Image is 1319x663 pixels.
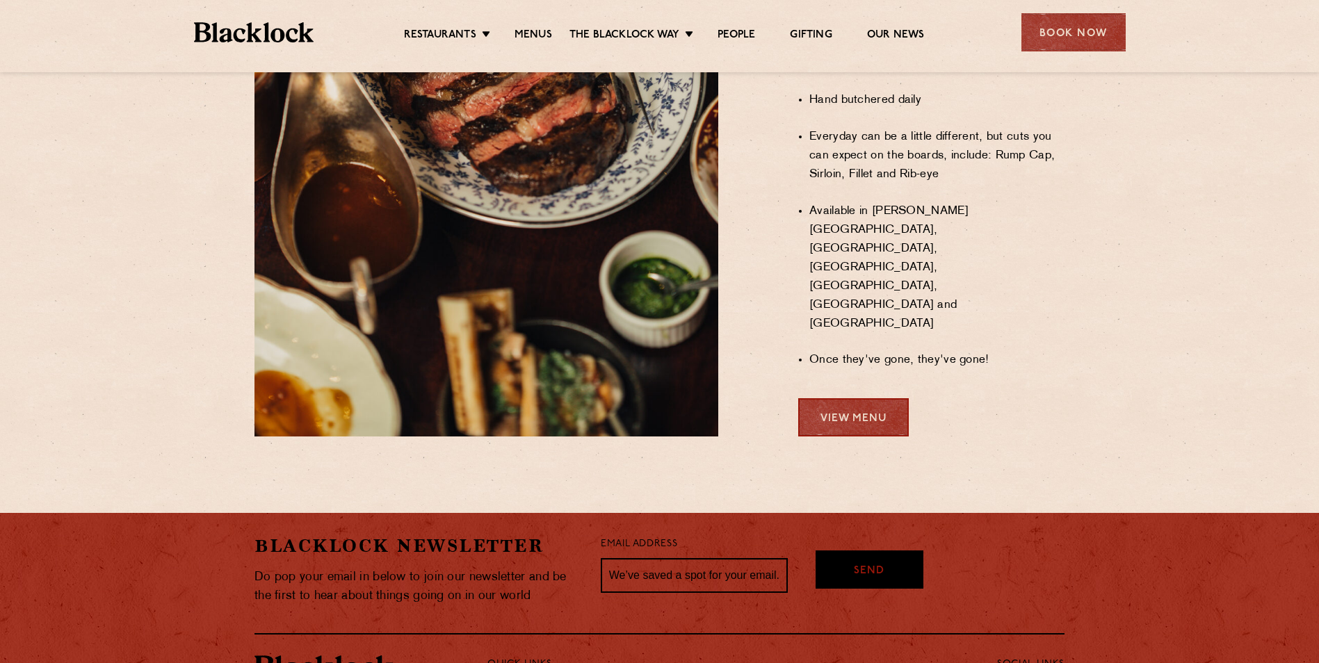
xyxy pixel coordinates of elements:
a: Gifting [790,28,832,44]
input: We’ve saved a spot for your email... [601,558,788,593]
a: Our News [867,28,925,44]
p: Do pop your email in below to join our newsletter and be the first to hear about things going on ... [254,568,580,605]
a: View Menu [798,398,909,436]
label: Email Address [601,537,677,552]
img: BL_Textured_Logo-footer-cropped.svg [194,22,314,42]
li: Everyday can be a little different, but cuts you can expect on the boards, include: Rump Cap, Sir... [809,128,1065,184]
h2: Blacklock Newsletter [254,534,580,558]
a: Restaurants [404,28,476,44]
li: Hand butchered daily [809,91,1065,110]
li: Available in [PERSON_NAME][GEOGRAPHIC_DATA], [GEOGRAPHIC_DATA], [GEOGRAPHIC_DATA], [GEOGRAPHIC_DA... [809,202,1065,334]
li: Once they've gone, they've gone! [809,351,1065,370]
div: Book Now [1021,13,1126,51]
a: The Blacklock Way [569,28,679,44]
a: People [718,28,755,44]
a: Menus [515,28,552,44]
span: Send [854,564,884,580]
